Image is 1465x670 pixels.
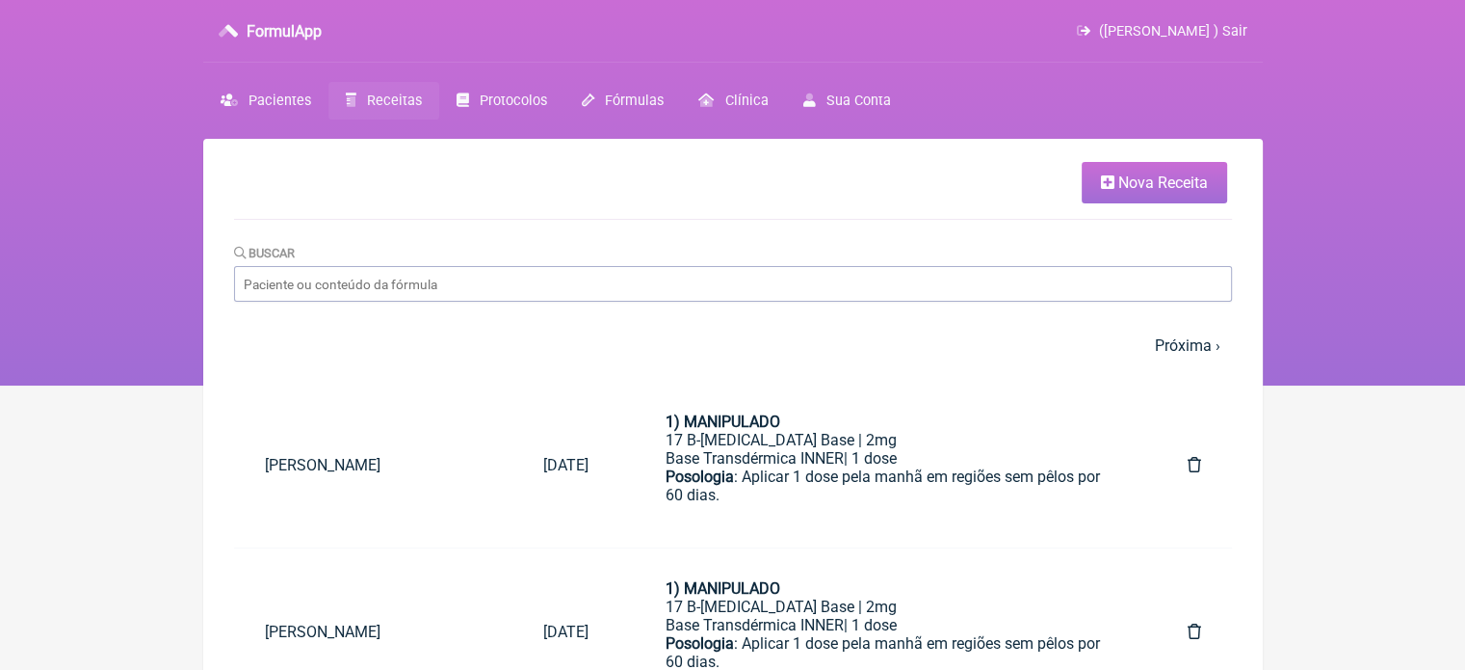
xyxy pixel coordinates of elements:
a: [DATE] [512,607,619,657]
a: Fórmulas [564,82,681,120]
span: Nova Receita [1118,174,1208,192]
span: Clínica [724,93,768,109]
strong: Posologia [666,634,734,653]
a: [DATE] [512,441,619,490]
span: Sua Conta [826,93,891,109]
div: Base Transdérmica INNER| 1 dose [666,616,1111,634]
a: Nova Receita [1082,162,1227,203]
span: Protocolos [480,93,547,109]
div: : Aplicar 1 dose pela manhã em regiões sem pêlos por 60 dias. [666,468,1111,541]
h3: FormulApp [247,22,322,40]
nav: pager [234,325,1232,366]
a: Clínica [681,82,785,120]
span: Receitas [367,93,422,109]
div: 17 B-[MEDICAL_DATA] Base | 2mg [666,598,1111,616]
a: [PERSON_NAME] [234,607,512,657]
a: ([PERSON_NAME] ) Sair [1077,23,1246,40]
a: Próxima › [1155,336,1220,355]
div: 17 B-[MEDICAL_DATA] Base | 2mg [666,431,1111,449]
strong: Posologia [666,468,734,486]
a: Receitas [328,82,439,120]
a: [PERSON_NAME] [234,441,512,490]
strong: 1) MANIPULADO [666,579,780,598]
span: Fórmulas [605,93,664,109]
span: Pacientes [249,93,311,109]
a: 1) MANIPULADO17 B-[MEDICAL_DATA] Base | 2mgBase Transdérmica INNER| 1 dosePosologia: Aplicar 1 do... [635,397,1141,532]
div: Base Transdérmica INNER| 1 dose [666,449,1111,468]
input: Paciente ou conteúdo da fórmula [234,266,1232,302]
a: Protocolos [439,82,564,120]
span: ([PERSON_NAME] ) Sair [1099,23,1247,40]
a: Pacientes [203,82,328,120]
a: Sua Conta [785,82,907,120]
label: Buscar [234,246,296,260]
strong: 1) MANIPULADO [666,413,780,431]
